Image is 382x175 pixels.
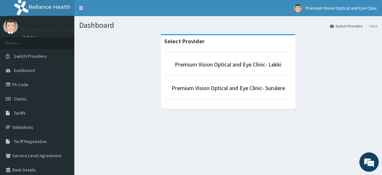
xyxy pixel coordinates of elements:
span: Claims [14,96,27,102]
img: User Image [3,19,18,34]
p: Premium Vision Optical and Eye Clinic [23,26,116,32]
span: Premium Vision Optical and Eye Clinic [306,5,377,11]
a: Switch Providers [330,23,363,29]
span: Tariff Negotiation [14,139,47,144]
strong: Select Provider [164,37,205,45]
a: Premium Vision Optical and Eye Clinic- Surulere [172,84,285,92]
h1: Dashboard [79,21,377,29]
li: Here [363,23,377,29]
img: User Image [294,4,302,12]
span: Switch Providers [14,53,47,59]
a: Online [23,35,38,40]
a: Premium Vision Optical and Eye Clinic- Lekki [175,61,281,68]
span: Dashboard [14,67,35,73]
span: Tariffs [14,110,26,116]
